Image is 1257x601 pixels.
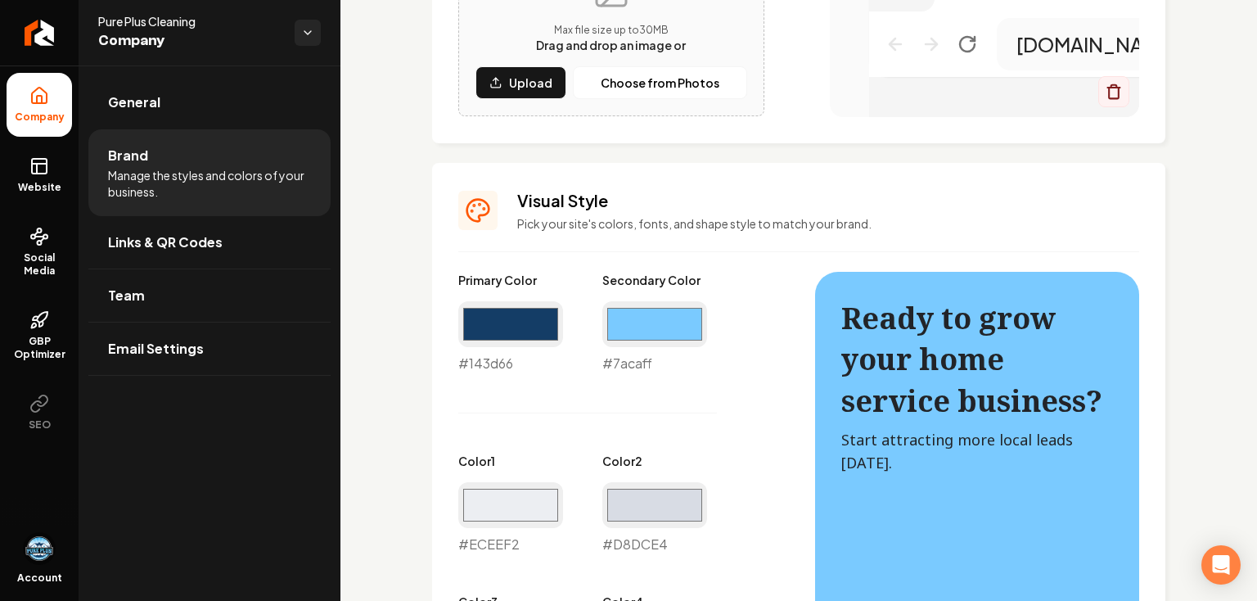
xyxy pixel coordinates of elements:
div: #ECEEF2 [458,482,563,554]
button: Upload [475,66,566,99]
p: Pick your site's colors, fonts, and shape style to match your brand. [517,215,1139,232]
a: Email Settings [88,323,331,375]
span: Company [8,111,71,124]
a: Social Media [7,214,72,291]
a: Website [7,143,72,207]
button: Choose from Photos [573,66,747,99]
a: Links & QR Codes [88,216,331,269]
label: Color 2 [602,453,707,469]
span: Email Settings [108,339,204,359]
a: Team [88,269,331,322]
span: Manage the styles and colors of your business. [108,167,311,200]
span: Brand [108,146,148,165]
div: #7acaff [602,301,707,373]
span: Website [11,181,68,194]
span: Drag and drop an image or [536,38,686,52]
a: GBP Optimizer [7,297,72,374]
span: Company [98,29,282,52]
button: Open user button [23,532,56,565]
h3: Visual Style [517,189,1139,212]
span: Pure Plus Cleaning [98,13,282,29]
div: #143d66 [458,301,563,373]
div: Open Intercom Messenger [1201,545,1241,585]
label: Primary Color [458,272,563,288]
p: Choose from Photos [601,75,719,91]
label: Color 1 [458,453,563,469]
span: Social Media [7,251,72,278]
span: Team [108,286,145,305]
button: SEO [7,381,72,445]
img: Rebolt Logo [25,20,55,46]
img: Samuel Ramos [23,532,56,565]
span: Links & QR Codes [108,233,223,252]
span: GBP Optimizer [7,335,72,361]
p: Max file size up to 30 MB [536,24,686,37]
label: Secondary Color [602,272,707,288]
div: #D8DCE4 [602,482,707,554]
p: Upload [509,75,552,91]
span: Account [17,572,62,585]
p: [DOMAIN_NAME] [1016,31,1178,57]
span: SEO [22,418,57,432]
a: General [88,76,331,129]
span: General [108,93,160,112]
